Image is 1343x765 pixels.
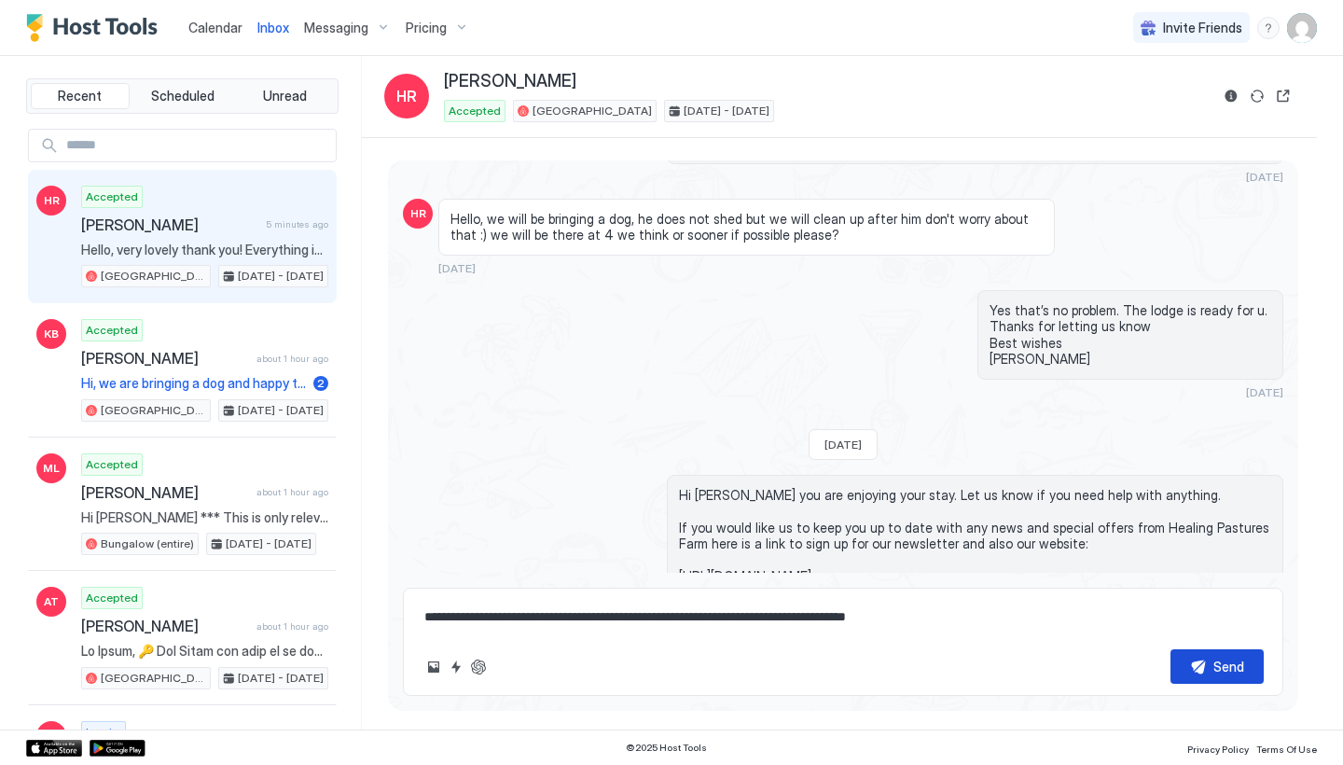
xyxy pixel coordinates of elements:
[238,402,324,419] span: [DATE] - [DATE]
[81,617,249,635] span: [PERSON_NAME]
[81,375,306,392] span: Hi, we are bringing a dog and happy to clean up ourselves, we can bring our own bed for her
[256,353,328,365] span: about 1 hour ago
[188,20,242,35] span: Calendar
[235,83,334,109] button: Unread
[445,656,467,678] button: Quick reply
[101,402,206,419] span: [GEOGRAPHIC_DATA]
[257,18,289,37] a: Inbox
[1256,738,1317,758] a: Terms Of Use
[48,728,55,744] span: K
[1246,385,1283,399] span: [DATE]
[257,20,289,35] span: Inbox
[26,78,339,114] div: tab-group
[1213,657,1244,676] div: Send
[1163,20,1242,36] span: Invite Friends
[1256,744,1317,755] span: Terms Of Use
[81,643,328,660] span: Lo Ipsum, 🔑 Dol Sitam con adip el se doe tempori utla et dol magn. Ali enim ad 4486 🚗 Minimve Qui...
[31,83,130,109] button: Recent
[86,724,121,741] span: Inquiry
[626,742,707,754] span: © 2025 Host Tools
[444,71,576,92] span: [PERSON_NAME]
[81,242,328,258] span: Hello, very lovely thank you! Everything is so nice and relaxing. We are wanting to use 3 bags of...
[1220,85,1242,107] button: Reservation information
[101,535,194,552] span: Bungalow (entire)
[1272,85,1295,107] button: Open reservation
[188,18,242,37] a: Calendar
[43,460,60,477] span: ML
[81,483,249,502] span: [PERSON_NAME]
[1246,85,1268,107] button: Sync reservation
[304,20,368,36] span: Messaging
[86,456,138,473] span: Accepted
[256,486,328,498] span: about 1 hour ago
[396,85,417,107] span: HR
[81,509,328,526] span: Hi [PERSON_NAME] *** This is only relevant if you are bringing Dogs *** If you are bringing your ...
[44,192,60,209] span: HR
[86,322,138,339] span: Accepted
[44,326,59,342] span: KB
[410,205,426,222] span: HR
[450,211,1043,243] span: Hello, we will be bringing a dog, he does not shed but we will clean up after him don't worry abo...
[467,656,490,678] button: ChatGPT Auto Reply
[81,349,249,368] span: [PERSON_NAME]
[90,740,145,757] a: Google Play Store
[58,88,102,104] span: Recent
[1187,744,1249,755] span: Privacy Policy
[990,302,1271,368] span: Yes that’s no problem. The lodge is ready for u. Thanks for letting us know Best wishes [PERSON_N...
[263,88,307,104] span: Unread
[86,590,138,606] span: Accepted
[44,593,59,610] span: AT
[238,268,324,285] span: [DATE] - [DATE]
[1246,170,1283,184] span: [DATE]
[59,130,336,161] input: Input Field
[406,20,447,36] span: Pricing
[1187,738,1249,758] a: Privacy Policy
[422,656,445,678] button: Upload image
[26,14,166,42] a: Host Tools Logo
[226,535,312,552] span: [DATE] - [DATE]
[824,438,862,452] span: [DATE]
[266,218,328,230] span: 5 minutes ago
[317,376,325,390] span: 2
[81,216,258,234] span: [PERSON_NAME]
[238,670,324,687] span: [DATE] - [DATE]
[684,103,769,119] span: [DATE] - [DATE]
[151,88,215,104] span: Scheduled
[26,740,82,757] a: App Store
[1170,649,1264,684] button: Send
[449,103,501,119] span: Accepted
[1287,13,1317,43] div: User profile
[1257,17,1280,39] div: menu
[86,188,138,205] span: Accepted
[533,103,652,119] span: [GEOGRAPHIC_DATA]
[101,670,206,687] span: [GEOGRAPHIC_DATA]
[438,261,476,275] span: [DATE]
[133,83,232,109] button: Scheduled
[256,620,328,633] span: about 1 hour ago
[679,487,1271,585] span: Hi [PERSON_NAME] you are enjoying your stay. Let us know if you need help with anything. If you w...
[101,268,206,285] span: [GEOGRAPHIC_DATA]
